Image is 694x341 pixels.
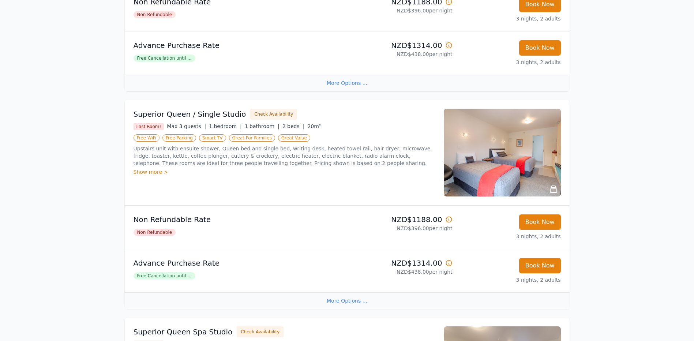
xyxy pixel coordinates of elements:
button: Book Now [519,214,561,230]
span: Free Cancellation until ... [134,272,195,280]
p: 3 nights, 2 adults [458,59,561,66]
span: 20m² [307,123,321,129]
p: NZD$438.00 per night [350,268,453,276]
p: Advance Purchase Rate [134,258,344,268]
div: More Options ... [125,75,570,91]
span: Non Refundable [134,11,176,18]
span: Great Value [278,134,310,142]
button: Check Availability [237,326,284,337]
p: Advance Purchase Rate [134,40,344,50]
h3: Superior Queen Spa Studio [134,327,233,337]
div: Show more > [134,168,435,176]
button: Book Now [519,258,561,273]
p: Non Refundable Rate [134,214,344,225]
p: NZD$438.00 per night [350,50,453,58]
span: Smart TV [199,134,226,142]
span: Great For Families [229,134,275,142]
button: Book Now [519,40,561,56]
h3: Superior Queen / Single Studio [134,109,246,119]
span: Free Parking [162,134,196,142]
p: NZD$1314.00 [350,40,453,50]
p: Upstairs unit with ensuite shower, Queen bed and single bed, writing desk, heated towel rail, hai... [134,145,435,167]
p: NZD$1188.00 [350,214,453,225]
button: Check Availability [250,109,297,120]
span: 1 bedroom | [209,123,242,129]
span: Last Room! [134,123,164,130]
span: Non Refundable [134,229,176,236]
p: NZD$1314.00 [350,258,453,268]
p: 3 nights, 2 adults [458,15,561,22]
span: 1 bathroom | [245,123,280,129]
p: 3 nights, 2 adults [458,233,561,240]
span: Free Cancellation until ... [134,55,195,62]
span: 2 beds | [282,123,305,129]
div: More Options ... [125,292,570,309]
span: Max 3 guests | [167,123,206,129]
span: Free WiFi [134,134,160,142]
p: 3 nights, 2 adults [458,276,561,284]
p: NZD$396.00 per night [350,225,453,232]
p: NZD$396.00 per night [350,7,453,14]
